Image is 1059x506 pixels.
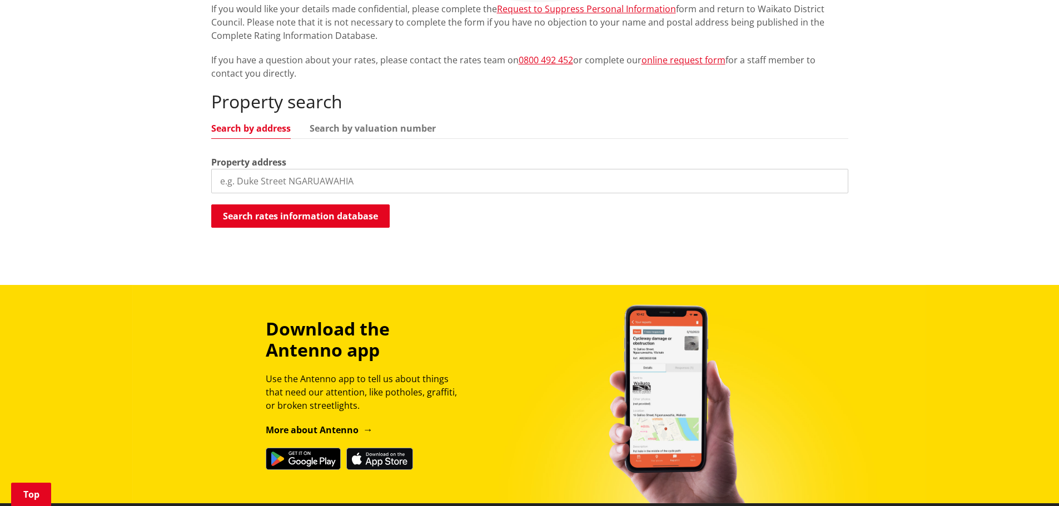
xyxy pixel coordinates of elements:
img: Download on the App Store [346,448,413,470]
img: Get it on Google Play [266,448,341,470]
a: More about Antenno [266,424,373,436]
a: Search by valuation number [310,124,436,133]
a: Request to Suppress Personal Information [497,3,676,15]
a: Search by address [211,124,291,133]
h3: Download the Antenno app [266,318,467,361]
p: If you have a question about your rates, please contact the rates team on or complete our for a s... [211,53,848,80]
a: online request form [642,54,725,66]
a: 0800 492 452 [519,54,573,66]
p: If you would like your details made confidential, please complete the form and return to Waikato ... [211,2,848,42]
h2: Property search [211,91,848,112]
button: Search rates information database [211,204,390,228]
label: Property address [211,156,286,169]
p: Use the Antenno app to tell us about things that need our attention, like potholes, graffiti, or ... [266,372,467,412]
a: Top [11,483,51,506]
input: e.g. Duke Street NGARUAWAHIA [211,169,848,193]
